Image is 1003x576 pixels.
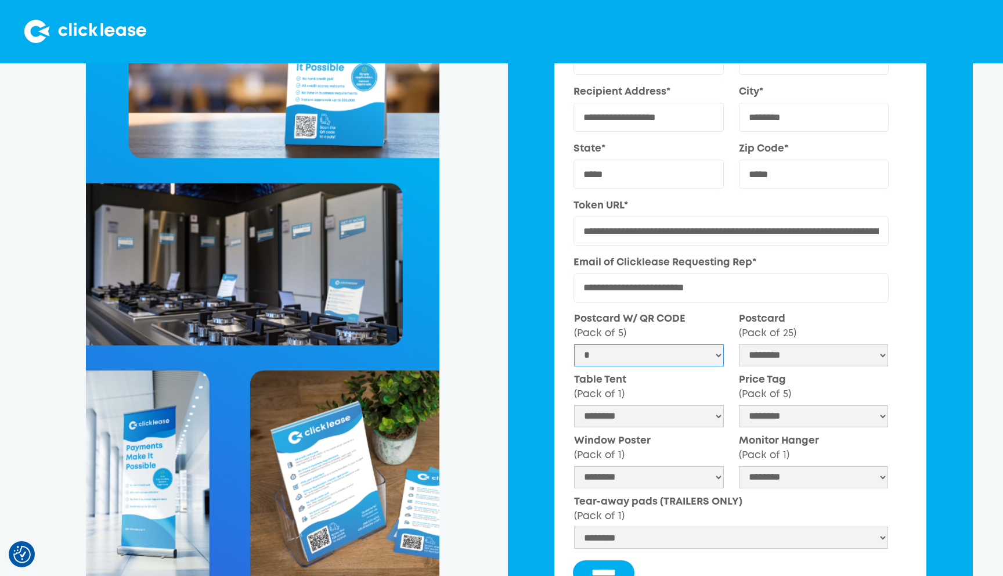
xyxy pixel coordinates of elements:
[573,142,723,157] label: State*
[739,434,888,463] label: Monitor Hanger
[574,495,888,524] label: Tear-away pads (TRAILERS ONLY)
[574,512,625,521] span: (Pack of 1)
[574,434,723,463] label: Window Poster
[739,373,888,402] label: Price Tag
[739,312,888,341] label: Postcard
[573,85,723,100] label: Recipient Address*
[574,390,625,399] span: (Pack of 1)
[13,546,31,563] img: Revisit consent button
[24,20,146,43] img: Clicklease logo
[739,451,789,460] span: (Pack of 1)
[739,329,796,338] span: (Pack of 25)
[13,546,31,563] button: Consent Preferences
[739,85,889,100] label: City*
[573,199,889,214] label: Token URL*
[739,142,889,157] label: Zip Code*
[574,451,625,460] span: (Pack of 1)
[574,373,723,402] label: Table Tent
[574,329,626,338] span: (Pack of 5)
[574,312,723,341] label: Postcard W/ QR CODE
[739,390,791,399] span: (Pack of 5)
[573,256,889,271] label: Email of Clicklease Requesting Rep*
